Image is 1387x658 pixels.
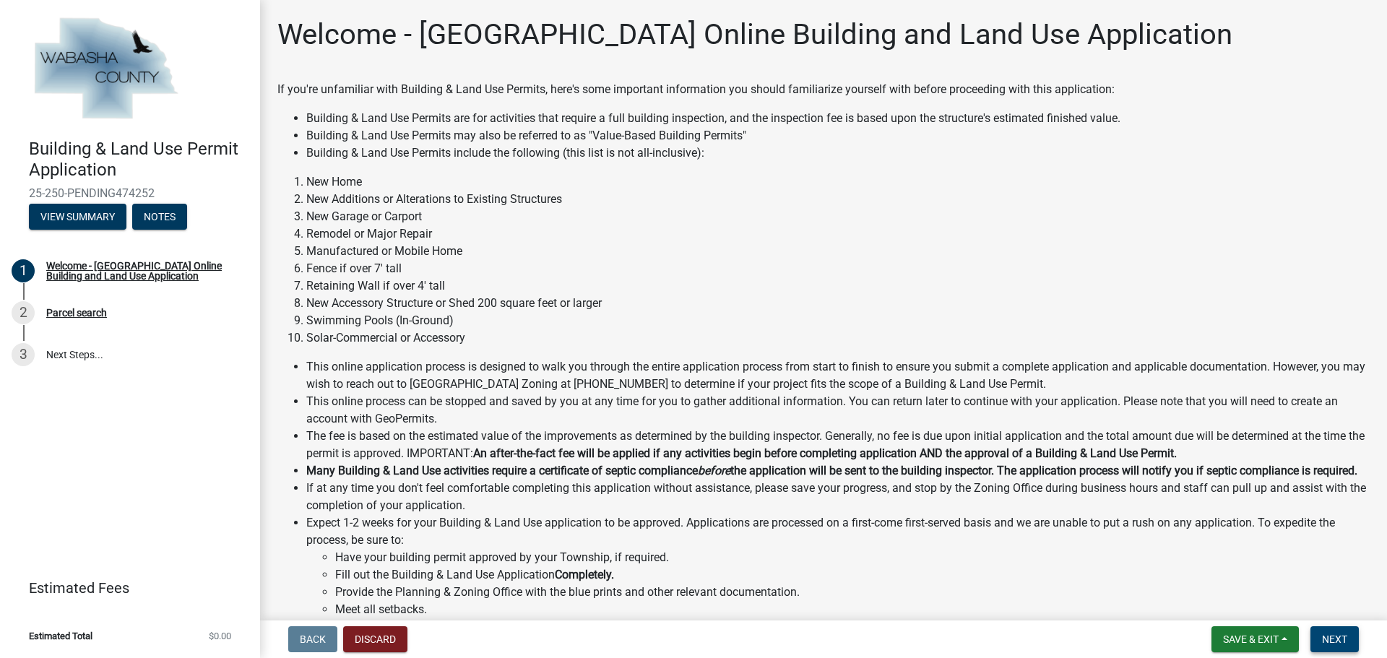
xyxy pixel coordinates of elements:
button: Back [288,626,337,652]
li: The fee is based on the estimated value of the improvements as determined by the building inspect... [306,428,1370,462]
div: Welcome - [GEOGRAPHIC_DATA] Online Building and Land Use Application [46,261,237,281]
button: Notes [132,204,187,230]
li: This online application process is designed to walk you through the entire application process fr... [306,358,1370,393]
li: New Garage or Carport [306,208,1370,225]
li: Building & Land Use Permits may also be referred to as "Value-Based Building Permits" [306,127,1370,144]
li: Meet all setbacks. [335,601,1370,618]
li: Swimming Pools (In-Ground) [306,312,1370,329]
button: Discard [343,626,407,652]
button: View Summary [29,204,126,230]
span: Back [300,633,326,645]
wm-modal-confirm: Summary [29,212,126,223]
div: Parcel search [46,308,107,318]
li: If at any time you don't feel comfortable completing this application without assistance, please ... [306,480,1370,514]
strong: Completely. [555,568,614,581]
li: New Additions or Alterations to Existing Structures [306,191,1370,208]
h4: Building & Land Use Permit Application [29,139,249,181]
span: $0.00 [209,631,231,641]
img: Wabasha County, Minnesota [29,15,182,124]
li: This online process can be stopped and saved by you at any time for you to gather additional info... [306,393,1370,428]
li: Remodel or Major Repair [306,225,1370,243]
li: New Home [306,173,1370,191]
button: Save & Exit [1211,626,1299,652]
strong: Many Building & Land Use activities require a certificate of septic compliance [306,464,698,477]
li: Building & Land Use Permits are for activities that require a full building inspection, and the i... [306,110,1370,127]
li: Manufactured or Mobile Home [306,243,1370,260]
li: Solar-Commercial or Accessory [306,329,1370,347]
li: New Accessory Structure or Shed 200 square feet or larger [306,295,1370,312]
wm-modal-confirm: Notes [132,212,187,223]
strong: the application will be sent to the building inspector. The application process will notify you i... [730,464,1357,477]
span: Next [1322,633,1347,645]
button: Next [1310,626,1359,652]
div: 1 [12,259,35,282]
span: Estimated Total [29,631,92,641]
span: 25-250-PENDING474252 [29,186,231,200]
strong: before [698,464,730,477]
li: Fill out the Building & Land Use Application [335,566,1370,584]
span: Save & Exit [1223,633,1279,645]
li: Fence if over 7' tall [306,260,1370,277]
li: Building & Land Use Permits include the following (this list is not all-inclusive): [306,144,1370,162]
div: 2 [12,301,35,324]
li: Have your building permit approved by your Township, if required. [335,549,1370,566]
p: If you're unfamiliar with Building & Land Use Permits, here's some important information you shou... [277,81,1370,98]
div: 3 [12,343,35,366]
a: Estimated Fees [12,573,237,602]
h1: Welcome - [GEOGRAPHIC_DATA] Online Building and Land Use Application [277,17,1232,52]
strong: An after-the-fact fee will be applied if any activities begin before completing application AND t... [473,446,1177,460]
li: Provide the Planning & Zoning Office with the blue prints and other relevant documentation. [335,584,1370,601]
li: Retaining Wall if over 4' tall [306,277,1370,295]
